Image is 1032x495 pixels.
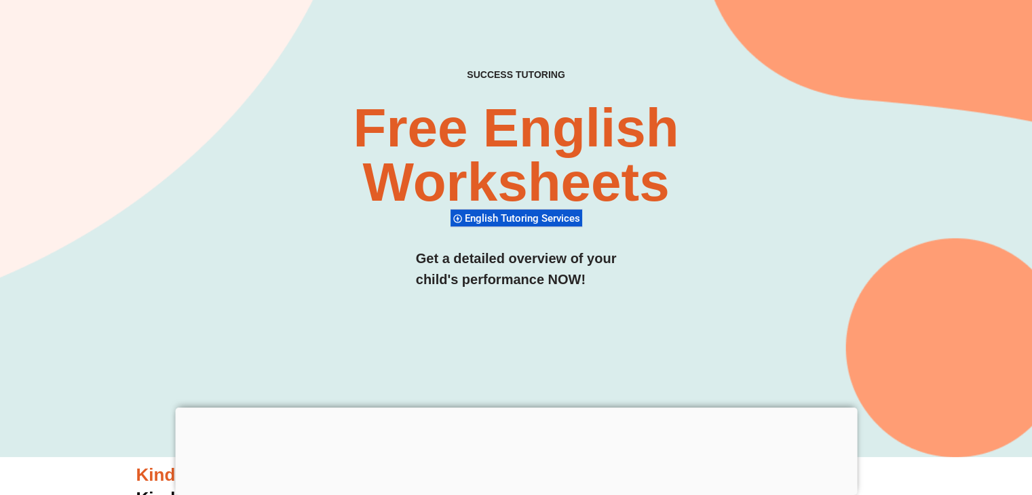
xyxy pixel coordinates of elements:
h2: Free English Worksheets​ [210,101,822,210]
iframe: Advertisement [175,408,857,492]
div: English Tutoring Services [451,209,582,227]
h3: Kinder English Worksheets [136,464,896,487]
span: English Tutoring Services [465,212,584,224]
h3: Get a detailed overview of your child's performance NOW! [416,248,617,290]
iframe: Chat Widget [806,342,1032,495]
h4: SUCCESS TUTORING​ [379,69,653,81]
